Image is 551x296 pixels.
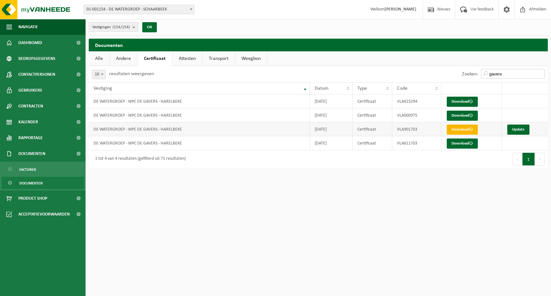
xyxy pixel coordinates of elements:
td: [DATE] [310,136,353,150]
button: OK [142,22,157,32]
td: DE WATERGROEP - WPC DE GAVERS - HARELBEKE [89,94,310,108]
a: Transport [202,51,235,66]
td: Certificaat [353,94,392,108]
td: VLA901703 [392,122,441,136]
span: Vestiging [93,86,112,91]
span: Datum [315,86,329,91]
span: 10 [92,70,106,79]
td: Certificaat [353,122,392,136]
a: Download [447,138,478,149]
td: [DATE] [310,94,353,108]
a: Download [447,125,478,135]
span: Kalender [18,114,38,130]
span: Vestigingen [92,23,130,32]
a: Facturen [2,163,84,175]
td: VLA000975 [392,108,441,122]
button: Previous [512,153,522,165]
span: Dashboard [18,35,42,51]
td: DE WATERGROEP - WPC DE GAVERS - HARELBEKE [89,108,310,122]
a: Weegbon [235,51,267,66]
label: Zoeken: [462,72,478,77]
a: Documenten [2,177,84,189]
span: Documenten [19,177,43,189]
span: 10 [92,70,106,79]
td: [DATE] [310,122,353,136]
button: Next [535,153,545,165]
a: Attesten [172,51,202,66]
a: Update [507,125,529,135]
td: Certificaat [353,136,392,150]
h2: Documenten [89,39,548,51]
button: 1 [522,153,535,165]
button: Vestigingen(154/154) [89,22,138,32]
td: VLA615294 [392,94,441,108]
span: Bedrijfsgegevens [18,51,55,67]
span: Documenten [18,146,45,162]
td: Certificaat [353,108,392,122]
a: Download [447,97,478,107]
span: Facturen [19,164,36,176]
td: VLA611703 [392,136,441,150]
a: Certificaat [138,51,172,66]
strong: [PERSON_NAME] [385,7,416,12]
div: 1 tot 4 van 4 resultaten (gefilterd uit 71 resultaten) [92,153,186,165]
td: DE WATERGROEP - WPC DE GAVERS - HARELBEKE [89,122,310,136]
td: DE WATERGROEP - WPC DE GAVERS - HARELBEKE [89,136,310,150]
span: Type [357,86,367,91]
td: [DATE] [310,108,353,122]
span: Product Shop [18,190,47,206]
span: Contracten [18,98,43,114]
a: Andere [110,51,137,66]
a: Alle [89,51,109,66]
label: resultaten weergeven [109,71,154,76]
span: Code [397,86,407,91]
span: Contactpersonen [18,67,55,82]
span: Navigatie [18,19,38,35]
count: (154/154) [112,25,130,29]
span: Gebruikers [18,82,42,98]
span: 01-001154 - DE WATERGROEP - SCHAARBEEK [84,5,194,14]
a: Download [447,111,478,121]
span: Acceptatievoorwaarden [18,206,70,222]
span: Rapportage [18,130,43,146]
